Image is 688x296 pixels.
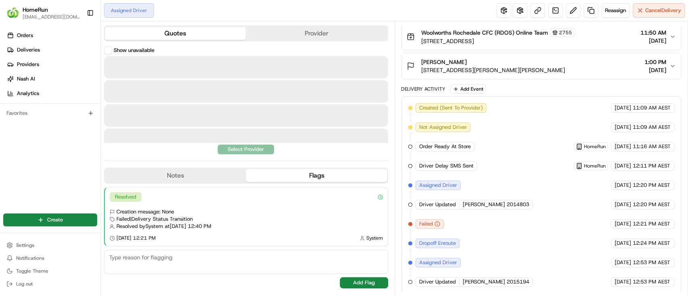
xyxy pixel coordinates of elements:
[246,27,387,40] button: Provider
[114,47,154,54] label: Show unavailable
[633,3,685,18] button: CancelDelivery
[402,23,681,50] button: Woolworths Rochedale CFC (RDOS) Online Team2755[STREET_ADDRESS]11:50 AM[DATE]
[47,216,63,224] span: Create
[615,278,631,286] span: [DATE]
[615,124,631,131] span: [DATE]
[421,29,548,37] span: Woolworths Rochedale CFC (RDOS) Online Team
[640,29,666,37] span: 11:50 AM
[419,240,456,247] span: Dropoff Enroute
[3,107,97,120] div: Favorites
[584,163,606,169] span: HomeRun
[419,220,433,228] span: Failed
[401,86,445,92] div: Delivery Activity
[633,124,671,131] span: 11:09 AM AEST
[615,104,631,112] span: [DATE]
[3,3,83,23] button: HomeRunHomeRun[EMAIL_ADDRESS][DOMAIN_NAME]
[3,43,100,56] a: Deliveries
[6,6,19,19] img: HomeRun
[645,7,681,14] span: Cancel Delivery
[615,220,631,228] span: [DATE]
[615,201,631,208] span: [DATE]
[340,277,388,288] button: Add Flag
[421,37,575,45] span: [STREET_ADDRESS]
[640,37,666,45] span: [DATE]
[16,255,44,261] span: Notifications
[419,201,456,208] span: Driver Updated
[3,240,97,251] button: Settings
[644,66,666,74] span: [DATE]
[3,72,100,85] a: Nash AI
[16,242,34,248] span: Settings
[633,278,670,286] span: 12:53 PM AEST
[165,223,211,230] span: at [DATE] 12:40 PM
[16,268,48,274] span: Toggle Theme
[450,84,486,94] button: Add Event
[419,259,457,266] span: Assigned Driver
[17,46,40,54] span: Deliveries
[3,58,100,71] a: Providers
[615,259,631,266] span: [DATE]
[116,208,174,215] span: Creation message: None
[633,259,670,266] span: 12:53 PM AEST
[559,29,572,36] span: 2755
[110,192,141,202] div: Resolved
[16,281,33,287] span: Log out
[633,143,671,150] span: 11:16 AM AEST
[17,61,39,68] span: Providers
[419,278,456,286] span: Driver Updated
[3,253,97,264] button: Notifications
[246,169,387,182] button: Flags
[17,75,35,83] span: Nash AI
[633,104,671,112] span: 11:09 AM AEST
[17,90,39,97] span: Analytics
[105,27,246,40] button: Quotes
[116,215,193,223] span: Failed | Delivery Status Transition
[3,87,100,100] a: Analytics
[615,182,631,189] span: [DATE]
[23,14,80,20] button: [EMAIL_ADDRESS][DOMAIN_NAME]
[3,213,97,226] button: Create
[419,182,457,189] span: Assigned Driver
[601,3,630,18] button: Reassign
[615,143,631,150] span: [DATE]
[633,220,670,228] span: 12:21 PM AEST
[3,278,97,290] button: Log out
[633,162,670,170] span: 12:11 PM AEST
[419,162,474,170] span: Driver Delay SMS Sent
[419,124,467,131] span: Not Assigned Driver
[584,143,606,150] span: HomeRun
[644,58,666,66] span: 1:00 PM
[3,265,97,277] button: Toggle Theme
[17,32,33,39] span: Orders
[463,278,529,286] span: [PERSON_NAME] 2015194
[419,104,483,112] span: Created (Sent To Provider)
[463,201,529,208] span: [PERSON_NAME] 2014803
[419,143,471,150] span: Order Ready At Store
[116,223,163,230] span: Resolved by System
[116,235,156,241] span: [DATE] 12:21 PM
[633,182,670,189] span: 12:20 PM AEST
[3,29,100,42] a: Orders
[23,6,48,14] button: HomeRun
[105,169,246,182] button: Notes
[366,235,383,241] span: System
[615,240,631,247] span: [DATE]
[605,7,626,14] span: Reassign
[421,66,565,74] span: [STREET_ADDRESS][PERSON_NAME][PERSON_NAME]
[421,58,467,66] span: [PERSON_NAME]
[615,162,631,170] span: [DATE]
[633,240,670,247] span: 12:24 PM AEST
[402,53,681,79] button: [PERSON_NAME][STREET_ADDRESS][PERSON_NAME][PERSON_NAME]1:00 PM[DATE]
[633,201,670,208] span: 12:20 PM AEST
